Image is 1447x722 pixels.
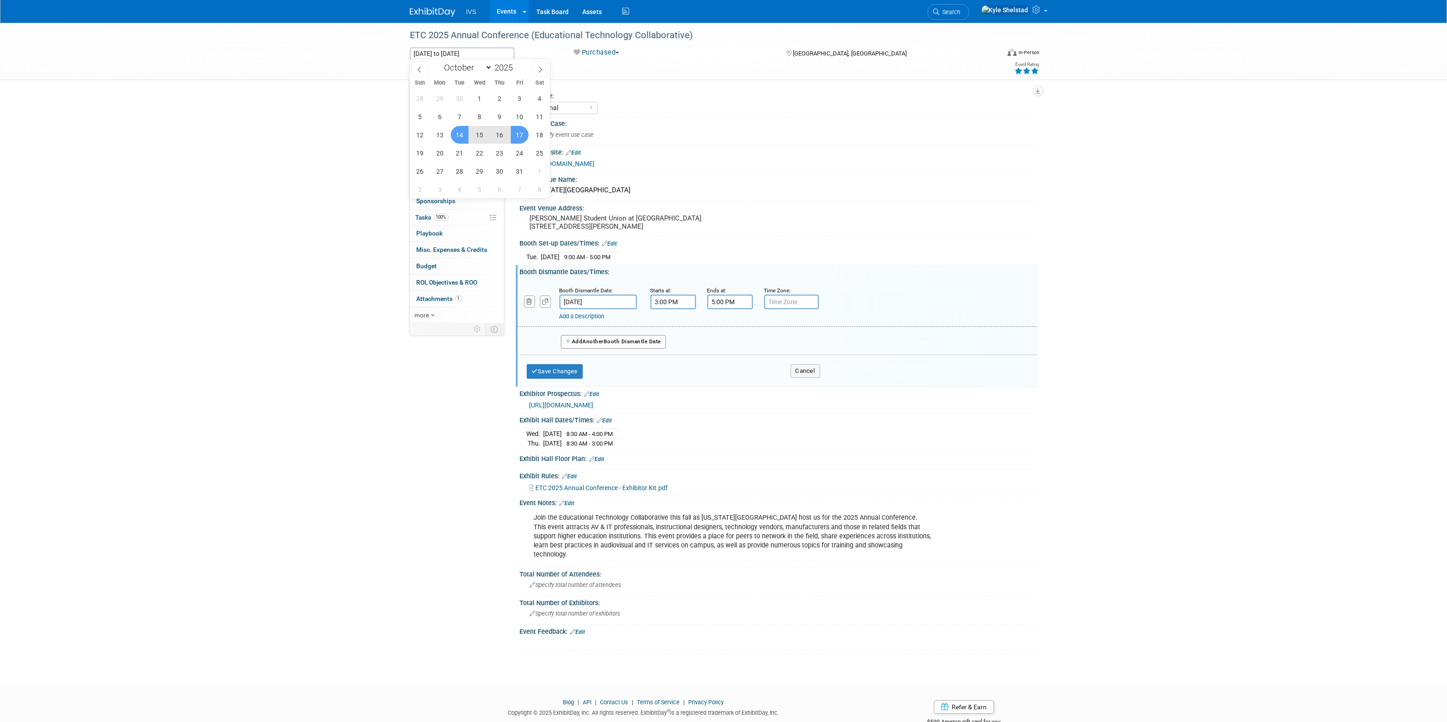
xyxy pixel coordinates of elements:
[431,126,449,144] span: October 13, 2025
[650,287,672,294] small: Starts at:
[791,364,820,378] button: Cancel
[440,62,492,73] select: Month
[451,162,469,180] span: October 28, 2025
[431,90,449,107] span: September 29, 2025
[531,162,549,180] span: November 1, 2025
[541,252,560,261] td: [DATE]
[527,364,583,379] button: Save Changes
[529,484,668,491] a: ETC 2025 Annual Conference - Exhibitor Kit.pdf
[946,47,1040,61] div: Event Format
[491,180,509,198] span: November 6, 2025
[530,582,621,588] span: Specify total number of attendees
[764,295,819,309] input: Time Zone
[511,162,529,180] span: October 31, 2025
[583,338,604,345] span: Another
[491,90,509,107] span: October 2, 2025
[471,108,489,125] span: October 8, 2025
[530,214,726,231] pre: [PERSON_NAME] Student Union at [GEOGRAPHIC_DATA] [STREET_ADDRESS][PERSON_NAME]
[409,128,504,144] a: Travel Reservations
[527,183,1031,197] div: [US_STATE][GEOGRAPHIC_DATA]
[416,214,449,221] span: Tasks
[410,80,430,86] span: Sun
[415,311,429,319] span: more
[471,90,489,107] span: October 1, 2025
[411,108,429,125] span: October 5, 2025
[934,700,994,714] a: Refer & Earn
[602,241,617,247] a: Edit
[409,291,504,307] a: Attachments1
[409,160,504,176] a: Giveaways
[707,287,727,294] small: Ends at:
[520,265,1038,276] div: Booth Dismantle Dates/Times:
[451,126,469,144] span: October 14, 2025
[527,252,541,261] td: Tue.
[409,79,504,95] a: Event Information
[593,699,599,706] span: |
[431,144,449,162] span: October 20, 2025
[575,699,581,706] span: |
[430,80,450,86] span: Mon
[520,452,1038,464] div: Exhibit Hall Floor Plan:
[570,48,623,57] button: Purchased
[451,108,469,125] span: October 7, 2025
[470,323,486,335] td: Personalize Event Tab Strip
[590,456,605,462] a: Edit
[471,144,489,162] span: October 22, 2025
[520,469,1038,481] div: Exhibit Rules:
[409,177,504,193] a: Shipments
[417,295,462,302] span: Attachments
[529,401,594,409] a: [URL][DOMAIN_NAME]
[528,509,938,563] div: Join the Educational Technology Collaborative this fall as [US_STATE][GEOGRAPHIC_DATA] host us fo...
[410,8,455,17] img: ExhibitDay
[409,95,504,111] a: Booth
[510,80,530,86] span: Fri
[531,126,549,144] span: October 18, 2025
[409,307,504,323] a: more
[491,126,509,144] span: October 16, 2025
[981,5,1029,15] img: Kyle Shelstad
[530,80,550,86] span: Sat
[520,145,1038,157] div: Event Website:
[455,295,462,302] span: 1
[681,699,687,706] span: |
[520,201,1038,213] div: Event Venue Address:
[567,431,613,437] span: 8:30 AM - 4:00 PM
[451,180,469,198] span: November 4, 2025
[490,80,510,86] span: Thu
[520,596,1038,607] div: Total Number of Exhibitors:
[520,173,1038,184] div: Event Venue Name:
[471,126,489,144] span: October 15, 2025
[531,160,595,167] a: [URL][DOMAIN_NAME]
[511,108,529,125] span: October 10, 2025
[411,126,429,144] span: October 12, 2025
[471,180,489,198] span: November 5, 2025
[630,699,635,706] span: |
[566,150,581,156] a: Edit
[410,47,514,60] input: Event Start Date - End Date
[409,275,504,291] a: ROI, Objectives & ROO
[434,214,449,221] span: 100%
[409,226,504,241] a: Playbook
[600,699,628,706] a: Contact Us
[570,629,585,635] a: Edit
[530,610,620,617] span: Specify total number of exhibitors
[793,50,907,57] span: [GEOGRAPHIC_DATA], [GEOGRAPHIC_DATA]
[563,699,574,706] a: Blog
[491,108,509,125] span: October 9, 2025
[511,144,529,162] span: October 24, 2025
[409,193,504,209] a: Sponsorships
[411,144,429,162] span: October 19, 2025
[417,246,488,253] span: Misc. Expenses & Credits
[544,439,562,448] td: [DATE]
[1018,49,1039,56] div: In-Person
[560,295,637,309] input: Date
[583,699,591,706] a: API
[560,313,605,320] a: Add a Description
[520,89,1034,100] div: Event Type:
[417,279,478,286] span: ROI, Objectives & ROO
[417,197,456,205] span: Sponsorships
[410,707,877,717] div: Copyright © 2025 ExhibitDay, Inc. All rights reserved. ExhibitDay is a registered trademark of Ex...
[707,295,753,309] input: End Time
[471,162,489,180] span: October 29, 2025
